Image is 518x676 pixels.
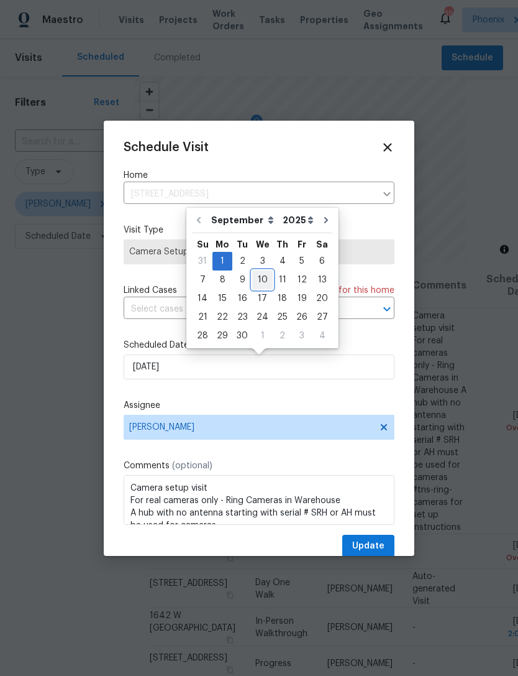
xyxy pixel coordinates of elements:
[252,326,273,345] div: Wed Oct 01 2025
[252,308,273,326] div: 24
[129,422,373,432] span: [PERSON_NAME]
[193,289,212,308] div: Sun Sep 14 2025
[273,290,292,307] div: 18
[232,289,252,308] div: Tue Sep 16 2025
[212,290,232,307] div: 15
[232,271,252,289] div: Tue Sep 09 2025
[208,211,279,229] select: Month
[212,271,232,289] div: 8
[252,308,273,326] div: Wed Sep 24 2025
[212,308,232,326] div: Mon Sep 22 2025
[292,289,312,308] div: Fri Sep 19 2025
[252,271,273,289] div: 10
[378,300,396,318] button: Open
[193,252,212,270] div: 31
[312,252,332,271] div: Sat Sep 06 2025
[212,252,232,271] div: Mon Sep 01 2025
[276,240,288,249] abbr: Thursday
[252,271,273,289] div: Wed Sep 10 2025
[212,252,232,270] div: 1
[316,240,328,249] abbr: Saturday
[317,208,335,233] button: Go to next month
[273,289,292,308] div: Thu Sep 18 2025
[212,289,232,308] div: Mon Sep 15 2025
[273,326,292,345] div: Thu Oct 02 2025
[312,271,332,289] div: 13
[197,240,209,249] abbr: Sunday
[232,290,252,307] div: 16
[193,271,212,289] div: Sun Sep 07 2025
[124,185,376,204] input: Enter in an address
[124,224,394,236] label: Visit Type
[193,327,212,345] div: 28
[312,326,332,345] div: Sat Oct 04 2025
[193,308,212,326] div: Sun Sep 21 2025
[312,271,332,289] div: Sat Sep 13 2025
[193,308,212,326] div: 21
[124,284,177,297] span: Linked Cases
[273,271,292,289] div: 11
[342,535,394,558] button: Update
[124,475,394,525] textarea: Camera setup visit For real cameras only - Ring Cameras in Warehouse A hub with no antenna starti...
[256,240,270,249] abbr: Wednesday
[312,308,332,326] div: 27
[273,271,292,289] div: Thu Sep 11 2025
[216,240,229,249] abbr: Monday
[212,271,232,289] div: Mon Sep 08 2025
[232,308,252,326] div: Tue Sep 23 2025
[252,252,273,271] div: Wed Sep 03 2025
[381,141,394,154] span: Close
[193,326,212,345] div: Sun Sep 28 2025
[252,290,273,307] div: 17
[129,246,389,258] span: Camera Setup
[189,208,208,233] button: Go to previous month
[292,252,312,270] div: 5
[273,308,292,326] div: 25
[193,252,212,271] div: Sun Aug 31 2025
[232,308,252,326] div: 23
[279,211,317,229] select: Year
[237,240,248,249] abbr: Tuesday
[292,271,312,289] div: 12
[292,326,312,345] div: Fri Oct 03 2025
[212,308,232,326] div: 22
[292,271,312,289] div: Fri Sep 12 2025
[193,290,212,307] div: 14
[273,308,292,326] div: Thu Sep 25 2025
[292,290,312,307] div: 19
[292,252,312,271] div: Fri Sep 05 2025
[312,290,332,307] div: 20
[312,252,332,270] div: 6
[292,308,312,326] div: Fri Sep 26 2025
[124,399,394,412] label: Assignee
[232,271,252,289] div: 9
[252,252,273,270] div: 3
[273,252,292,270] div: 4
[312,308,332,326] div: Sat Sep 27 2025
[124,339,394,351] label: Scheduled Date
[312,289,332,308] div: Sat Sep 20 2025
[292,308,312,326] div: 26
[124,169,394,182] label: Home
[124,300,360,319] input: Select cases
[292,327,312,345] div: 3
[124,354,394,379] input: M/D/YYYY
[124,460,394,472] label: Comments
[252,289,273,308] div: Wed Sep 17 2025
[352,539,384,554] span: Update
[172,461,212,470] span: (optional)
[193,271,212,289] div: 7
[232,252,252,270] div: 2
[252,327,273,345] div: 1
[232,326,252,345] div: Tue Sep 30 2025
[273,252,292,271] div: Thu Sep 04 2025
[298,240,306,249] abbr: Friday
[212,326,232,345] div: Mon Sep 29 2025
[232,252,252,271] div: Tue Sep 02 2025
[312,327,332,345] div: 4
[273,327,292,345] div: 2
[212,327,232,345] div: 29
[232,327,252,345] div: 30
[124,141,209,154] span: Schedule Visit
